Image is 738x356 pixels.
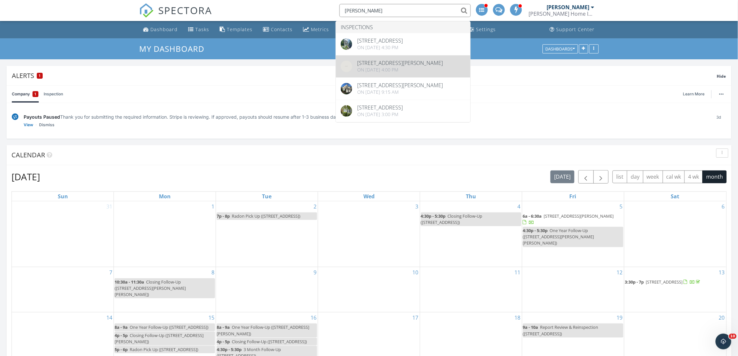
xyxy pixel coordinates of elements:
div: [STREET_ADDRESS] [357,105,403,110]
span: Closing Follow-Up ([STREET_ADDRESS][PERSON_NAME]) [115,332,204,345]
span: 4:30p - 5:30p [421,213,446,219]
a: Go to September 11, 2025 [513,267,522,278]
span: Radon Pick Up ([STREET_ADDRESS]) [130,346,198,352]
a: Tuesday [261,192,273,201]
button: [DATE] [551,170,575,183]
span: Closing Follow-Up ([STREET_ADDRESS]) [421,213,483,225]
a: Go to September 5, 2025 [619,201,624,212]
span: Report Review & Reinspection ([STREET_ADDRESS]) [523,324,598,336]
a: Go to September 2, 2025 [312,201,318,212]
td: Go to September 4, 2025 [420,201,522,267]
span: 5p - 6p [115,346,128,352]
a: My Dashboard [139,43,210,54]
span: 9a - 10a [523,324,538,330]
a: Go to September 14, 2025 [105,312,114,323]
span: [STREET_ADDRESS][PERSON_NAME] [544,213,614,219]
button: Dashboards [543,44,578,53]
span: Closing Follow-Up ([STREET_ADDRESS][PERSON_NAME][PERSON_NAME]) [115,279,186,297]
img: 7251309%2Fcover_photos%2FGVrZOe6hyZ5hMXXBnJMh%2Foriginal.7251309-1724958233181 [341,105,352,117]
a: Go to September 3, 2025 [414,201,420,212]
iframe: Intercom live chat [716,334,731,349]
a: Sunday [56,192,69,201]
div: Dashboards [546,47,575,51]
td: Go to August 31, 2025 [12,201,114,267]
a: Inspection [44,86,63,103]
span: 1 [35,91,36,97]
span: One Year Follow-Up ([STREET_ADDRESS][PERSON_NAME][PERSON_NAME]) [523,227,594,246]
span: Radon Pick Up ([STREET_ADDRESS]) [232,213,300,219]
span: Hide [717,73,726,79]
td: Go to September 12, 2025 [522,267,624,312]
span: 3:30p - 7p [625,279,644,285]
div: On [DATE] 3:00 pm [357,112,403,117]
a: Learn More [683,91,709,97]
a: Friday [568,192,578,201]
div: On [DATE] 9:15 am [357,89,443,95]
button: 4 wk [684,170,703,183]
img: ellipsis-632cfdd7c38ec3a7d453.svg [719,93,724,95]
button: month [703,170,727,183]
button: Previous month [578,170,594,184]
span: One Year Follow-Up ([STREET_ADDRESS]) [130,324,208,330]
div: On [DATE] 4:00 pm [357,67,443,72]
div: Thank you for submitting the required information. Stripe is reviewing. If approved, payouts shou... [24,113,706,120]
a: Contacts [260,24,295,36]
div: [STREET_ADDRESS] [357,38,403,43]
a: View [24,122,33,128]
a: 6a - 6:30a [STREET_ADDRESS][PERSON_NAME] [523,212,623,227]
a: Go to September 1, 2025 [210,201,216,212]
span: 4p - 5p [217,339,230,345]
span: 10 [729,334,737,339]
span: 4p - 5p [115,332,128,338]
span: 7p - 8p [217,213,230,219]
button: week [643,170,663,183]
span: 1 [39,73,41,78]
div: [STREET_ADDRESS][PERSON_NAME] [357,60,443,66]
a: Templates [217,24,255,36]
div: Alerts [12,71,717,80]
a: Saturday [670,192,681,201]
a: Wednesday [362,192,376,201]
a: Dashboard [141,24,180,36]
img: streetview [341,61,352,72]
div: Tasks [195,26,209,32]
a: Go to September 12, 2025 [616,267,624,278]
td: Go to September 5, 2025 [522,201,624,267]
td: Go to September 11, 2025 [420,267,522,312]
a: [STREET_ADDRESS] On [DATE] 4:30 pm [336,33,470,55]
button: cal wk [663,170,685,183]
a: SPECTORA [139,9,212,23]
a: Support Center [547,24,597,36]
img: The Best Home Inspection Software - Spectora [139,3,154,18]
span: SPECTORA [158,3,212,17]
span: Calendar [11,150,45,159]
td: Go to September 8, 2025 [114,267,216,312]
a: [STREET_ADDRESS][PERSON_NAME] On [DATE] 9:15 am [336,78,470,100]
a: Go to September 15, 2025 [207,312,216,323]
a: Thursday [465,192,477,201]
div: 3d [711,113,726,128]
a: 6a - 6:30a [STREET_ADDRESS][PERSON_NAME] [523,213,614,225]
a: [STREET_ADDRESS] On [DATE] 3:00 pm [336,100,470,122]
td: Go to September 9, 2025 [216,267,318,312]
td: Go to September 7, 2025 [12,267,114,312]
a: Dismiss [39,122,54,128]
a: Go to September 20, 2025 [718,312,726,323]
td: Go to September 10, 2025 [318,267,420,312]
a: Go to September 8, 2025 [210,267,216,278]
img: under-review-2fe708636b114a7f4b8d.svg [12,113,18,120]
a: Go to September 10, 2025 [411,267,420,278]
input: Search everything... [339,4,471,17]
div: [PERSON_NAME] [547,4,590,10]
td: Go to September 2, 2025 [216,201,318,267]
a: Go to August 31, 2025 [105,201,114,212]
div: On [DATE] 4:30 pm [357,45,403,50]
span: Payouts Paused [24,114,60,120]
div: Support Center [556,26,595,32]
td: Go to September 3, 2025 [318,201,420,267]
a: Go to September 19, 2025 [616,312,624,323]
h2: [DATE] [11,170,40,183]
a: Go to September 6, 2025 [721,201,726,212]
div: Hudson Rose Home Inspections [529,10,595,17]
span: 10:30a - 11:30a [115,279,144,285]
